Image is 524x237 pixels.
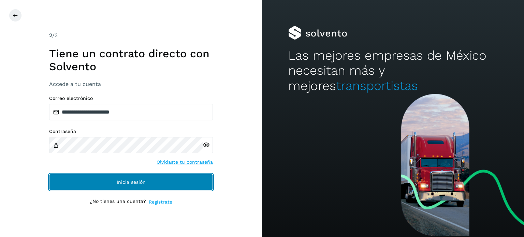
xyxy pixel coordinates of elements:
h2: Las mejores empresas de México necesitan más y mejores [288,48,498,93]
span: 2 [49,32,52,39]
label: Contraseña [49,129,213,134]
p: ¿No tienes una cuenta? [90,198,146,206]
button: Inicia sesión [49,174,213,190]
label: Correo electrónico [49,95,213,101]
span: transportistas [336,78,418,93]
a: Olvidaste tu contraseña [157,159,213,166]
h1: Tiene un contrato directo con Solvento [49,47,213,73]
span: Inicia sesión [117,180,146,184]
a: Regístrate [149,198,172,206]
div: /2 [49,31,213,40]
h3: Accede a tu cuenta [49,81,213,87]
